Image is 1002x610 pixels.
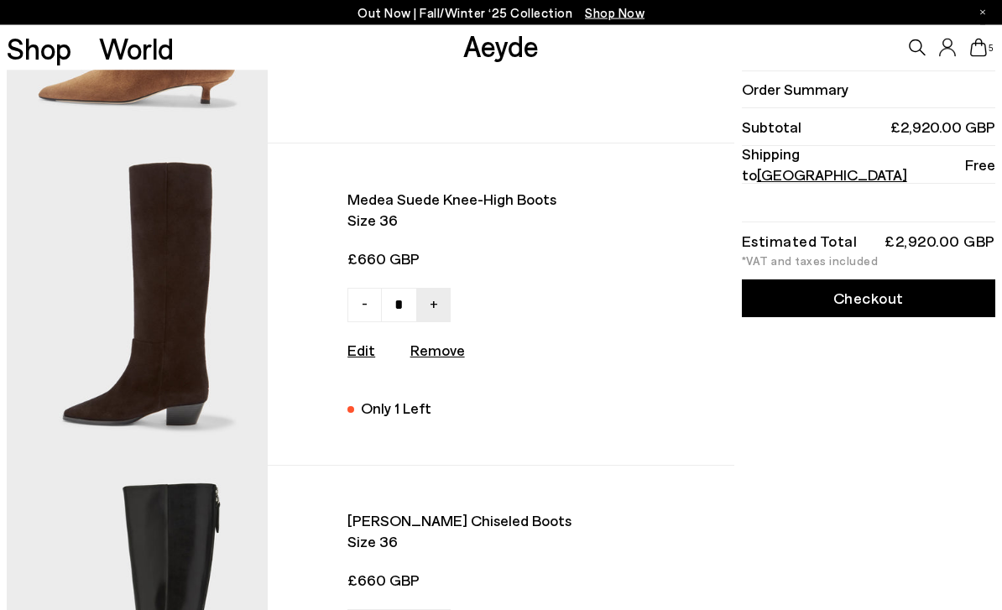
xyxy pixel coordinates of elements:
img: AEYDE-MEDEA-COW-SUEDE-LEATHER-MOKA-1_580x.jpg [7,144,267,465]
u: Remove [410,341,465,360]
li: Subtotal [742,108,995,146]
span: [GEOGRAPHIC_DATA] [757,165,907,184]
a: Edit [347,341,375,360]
span: Size 36 [347,532,631,553]
span: Free [965,154,995,175]
span: Medea suede knee-high boots [347,190,631,211]
span: [PERSON_NAME] chiseled boots [347,511,631,532]
span: £660 GBP [347,571,631,592]
span: £660 GBP [347,249,631,270]
a: 5 [970,39,987,57]
a: World [99,34,174,63]
div: Only 1 Left [361,398,431,420]
span: Navigate to /collections/new-in [585,5,645,20]
span: Shipping to [742,143,965,185]
div: Estimated Total [742,235,858,247]
span: 5 [987,44,995,53]
span: + [430,294,438,314]
span: - [362,294,368,314]
a: Shop [7,34,71,63]
div: £2,920.00 GBP [885,235,995,247]
p: Out Now | Fall/Winter ‘25 Collection [357,3,645,23]
span: £2,920.00 GBP [890,117,995,138]
span: Size 36 [347,211,631,232]
a: Aeyde [463,28,539,63]
a: - [347,289,382,323]
a: Checkout [742,279,995,317]
div: *VAT and taxes included [742,255,995,267]
a: + [416,289,451,323]
li: Order Summary [742,70,995,108]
